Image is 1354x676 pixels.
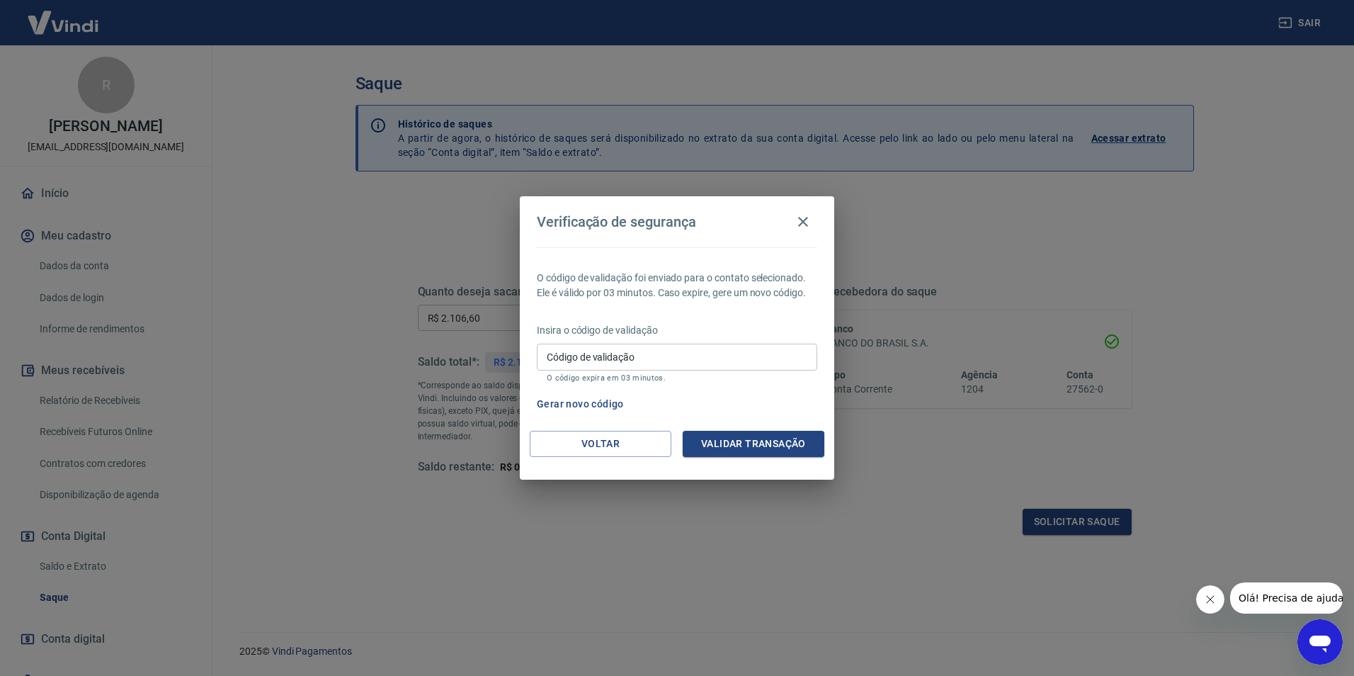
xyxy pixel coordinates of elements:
button: Voltar [530,431,671,457]
button: Validar transação [683,431,824,457]
span: Olá! Precisa de ajuda? [8,10,119,21]
p: Insira o código de validação [537,323,817,338]
p: O código de validação foi enviado para o contato selecionado. Ele é válido por 03 minutos. Caso e... [537,271,817,300]
p: O código expira em 03 minutos. [547,373,807,383]
iframe: Mensagem da empresa [1230,582,1343,614]
h4: Verificação de segurança [537,213,696,230]
button: Gerar novo código [531,391,630,417]
iframe: Fechar mensagem [1196,585,1224,614]
iframe: Botão para abrir a janela de mensagens [1297,619,1343,665]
